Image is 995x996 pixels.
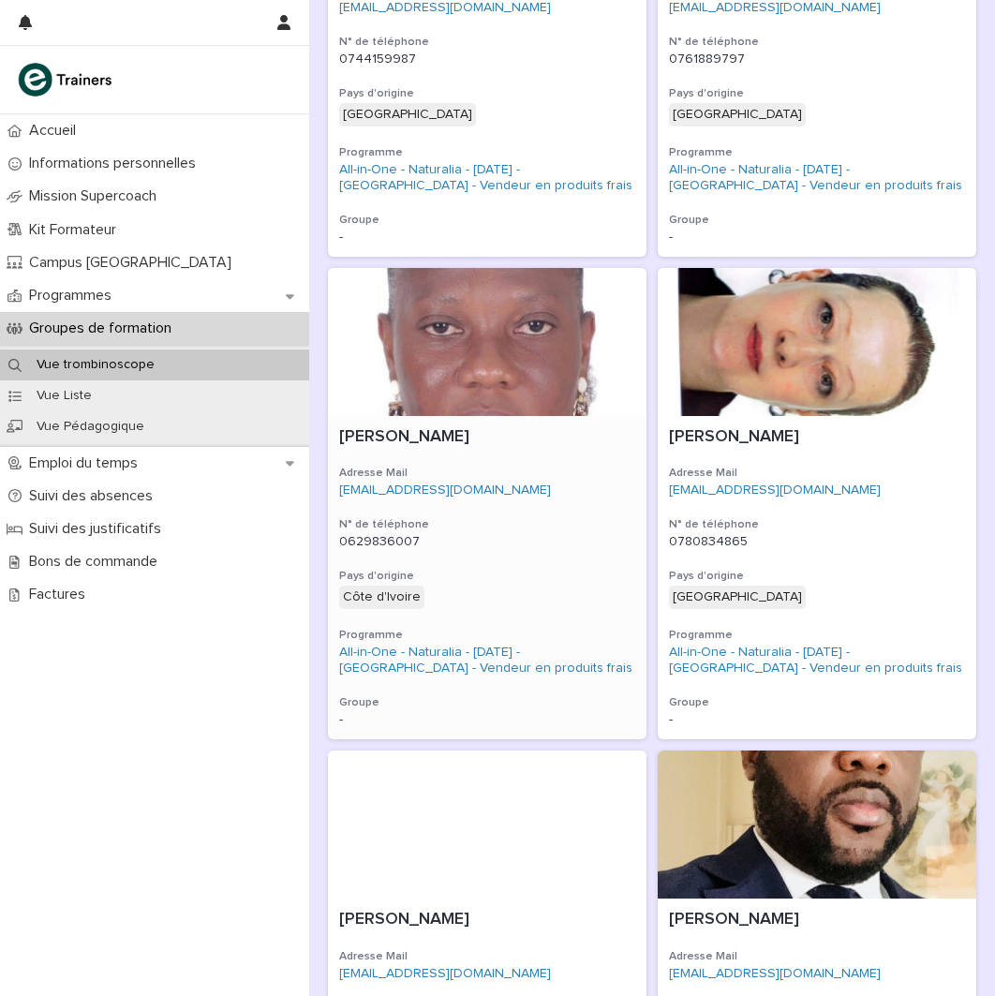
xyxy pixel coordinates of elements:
h3: Adresse Mail [669,949,965,964]
div: [GEOGRAPHIC_DATA] [669,103,806,126]
h3: Groupe [669,695,965,710]
a: [EMAIL_ADDRESS][DOMAIN_NAME] [339,483,551,497]
h3: Groupe [339,213,635,228]
p: Informations personnelles [22,155,211,172]
p: - [669,230,965,245]
a: [EMAIL_ADDRESS][DOMAIN_NAME] [339,1,551,14]
a: All-in-One - Naturalia - [DATE] - [GEOGRAPHIC_DATA] - Vendeur en produits frais [339,645,635,676]
h3: N° de téléphone [339,517,635,532]
p: - [339,230,635,245]
p: - [339,712,635,728]
h3: Programme [669,628,965,643]
h3: Adresse Mail [669,466,965,481]
p: 0629836007 [339,534,635,550]
h3: N° de téléphone [669,517,965,532]
p: [PERSON_NAME] [339,910,635,930]
p: Groupes de formation [22,320,186,337]
p: Accueil [22,122,91,140]
a: All-in-One - Naturalia - [DATE] - [GEOGRAPHIC_DATA] - Vendeur en produits frais [669,162,965,194]
a: [EMAIL_ADDRESS][DOMAIN_NAME] [669,1,881,14]
h3: Groupe [669,213,965,228]
h3: Programme [339,628,635,643]
p: Vue Liste [22,388,107,404]
a: [EMAIL_ADDRESS][DOMAIN_NAME] [669,967,881,980]
p: 0744159987 [339,52,635,67]
h3: Pays d'origine [339,86,635,101]
p: Programmes [22,287,126,305]
p: [PERSON_NAME] [669,910,965,930]
p: [PERSON_NAME] [669,427,965,448]
p: Bons de commande [22,553,172,571]
p: 0780834865 [669,534,965,550]
p: Mission Supercoach [22,187,171,205]
p: Campus [GEOGRAPHIC_DATA] [22,254,246,272]
p: [PERSON_NAME] [339,427,635,448]
h3: Groupe [339,695,635,710]
h3: Adresse Mail [339,949,635,964]
h3: N° de téléphone [669,35,965,50]
p: Factures [22,586,100,603]
h3: Pays d'origine [669,86,965,101]
p: Vue trombinoscope [22,357,170,373]
h3: Pays d'origine [669,569,965,584]
p: Suivi des absences [22,487,168,505]
p: - [669,712,965,728]
a: [EMAIL_ADDRESS][DOMAIN_NAME] [669,483,881,497]
h3: Pays d'origine [339,569,635,584]
div: [GEOGRAPHIC_DATA] [339,103,476,126]
a: [PERSON_NAME]Adresse Mail[EMAIL_ADDRESS][DOMAIN_NAME]N° de téléphone0629836007Pays d'origineCôte ... [328,268,646,739]
p: 0761889797 [669,52,965,67]
div: [GEOGRAPHIC_DATA] [669,586,806,609]
p: Suivi des justificatifs [22,520,176,538]
a: All-in-One - Naturalia - [DATE] - [GEOGRAPHIC_DATA] - Vendeur en produits frais [669,645,965,676]
h3: Adresse Mail [339,466,635,481]
a: [EMAIL_ADDRESS][DOMAIN_NAME] [339,967,551,980]
img: K0CqGN7SDeD6s4JG8KQk [15,61,118,98]
p: Kit Formateur [22,221,131,239]
a: All-in-One - Naturalia - [DATE] - [GEOGRAPHIC_DATA] - Vendeur en produits frais [339,162,635,194]
p: Vue Pédagogique [22,419,159,435]
h3: N° de téléphone [339,35,635,50]
h3: Programme [669,145,965,160]
a: [PERSON_NAME]Adresse Mail[EMAIL_ADDRESS][DOMAIN_NAME]N° de téléphone0780834865Pays d'origine[GEOG... [658,268,976,739]
p: Emploi du temps [22,454,153,472]
div: Côte d'Ivoire [339,586,424,609]
h3: Programme [339,145,635,160]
